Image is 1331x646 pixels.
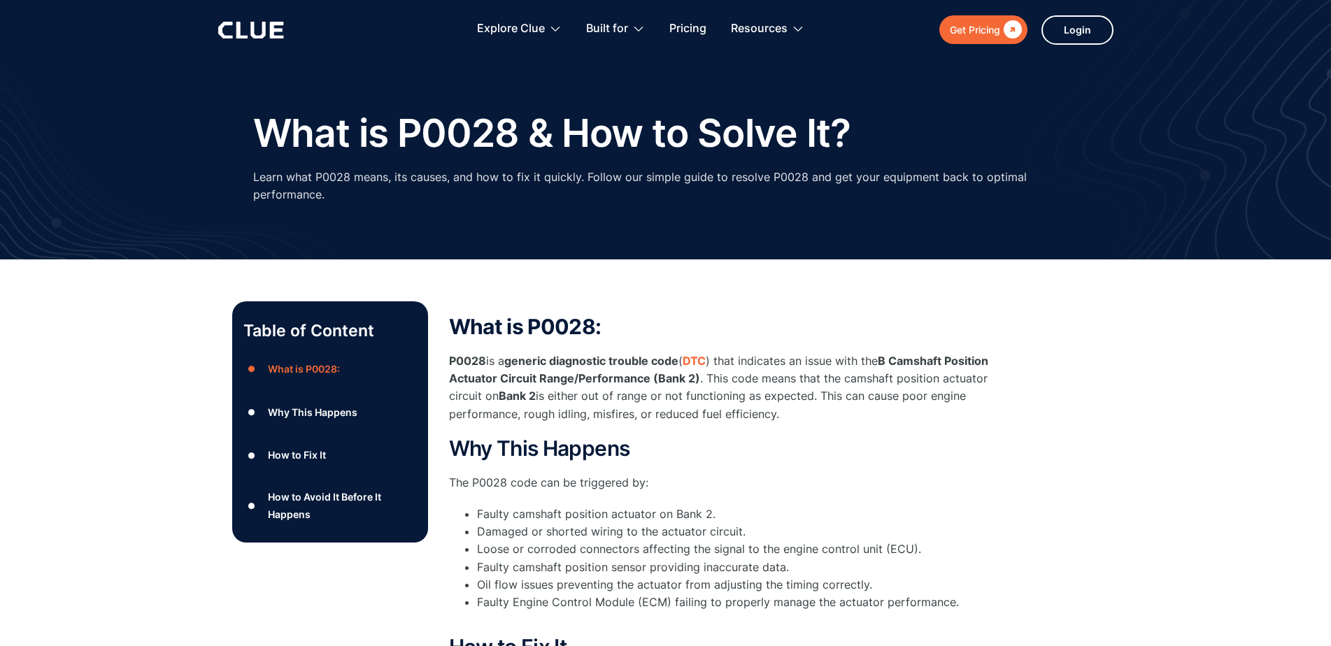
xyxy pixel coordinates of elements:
p: Learn what P0028 means, its causes, and how to fix it quickly. Follow our simple guide to resolve... [253,168,1079,203]
a: Login [1041,15,1113,45]
strong: Bank 2 [499,389,536,403]
div: Explore Clue [477,7,562,51]
h1: What is P0028 & How to Solve It? [253,112,850,155]
div: ● [243,402,260,423]
div: Resources [731,7,804,51]
div: How to Fix It [268,446,326,464]
div: Get Pricing [950,21,1000,38]
p: Table of Content [243,320,417,342]
p: is a ( ) that indicates an issue with the . This code means that the camshaft position actuator c... [449,352,1009,423]
a: ●Why This Happens [243,402,417,423]
h2: Why This Happens [449,437,1009,460]
div: What is P0028: [268,360,340,378]
strong: What is P0028: [449,314,602,339]
li: Damaged or shorted wiring to the actuator circuit. [477,523,1009,540]
div: Resources [731,7,788,51]
li: Faulty camshaft position actuator on Bank 2. [477,505,1009,523]
li: Oil flow issues preventing the actuator from adjusting the timing correctly. [477,576,1009,594]
div: ● [243,495,260,516]
a: Pricing [669,7,706,51]
div:  [1000,21,1022,38]
div: ● [243,359,260,380]
a: ●How to Avoid It Before It Happens [243,488,417,523]
strong: P0028 [449,354,486,368]
p: The P0028 code can be triggered by: [449,474,1009,491]
strong: generic diagnostic trouble code [504,354,678,368]
li: Faulty camshaft position sensor providing inaccurate data. [477,559,1009,576]
div: Why This Happens [268,403,357,421]
div: Explore Clue [477,7,545,51]
div: Built for [586,7,628,51]
div: Built for [586,7,645,51]
li: Faulty Engine Control Module (ECM) failing to properly manage the actuator performance. [477,594,1009,629]
a: ●How to Fix It [243,445,417,466]
div: ● [243,445,260,466]
a: Get Pricing [939,15,1027,44]
a: ●What is P0028: [243,359,417,380]
div: How to Avoid It Before It Happens [268,488,416,523]
li: Loose or corroded connectors affecting the signal to the engine control unit (ECU). [477,540,1009,558]
a: DTC [683,354,706,368]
